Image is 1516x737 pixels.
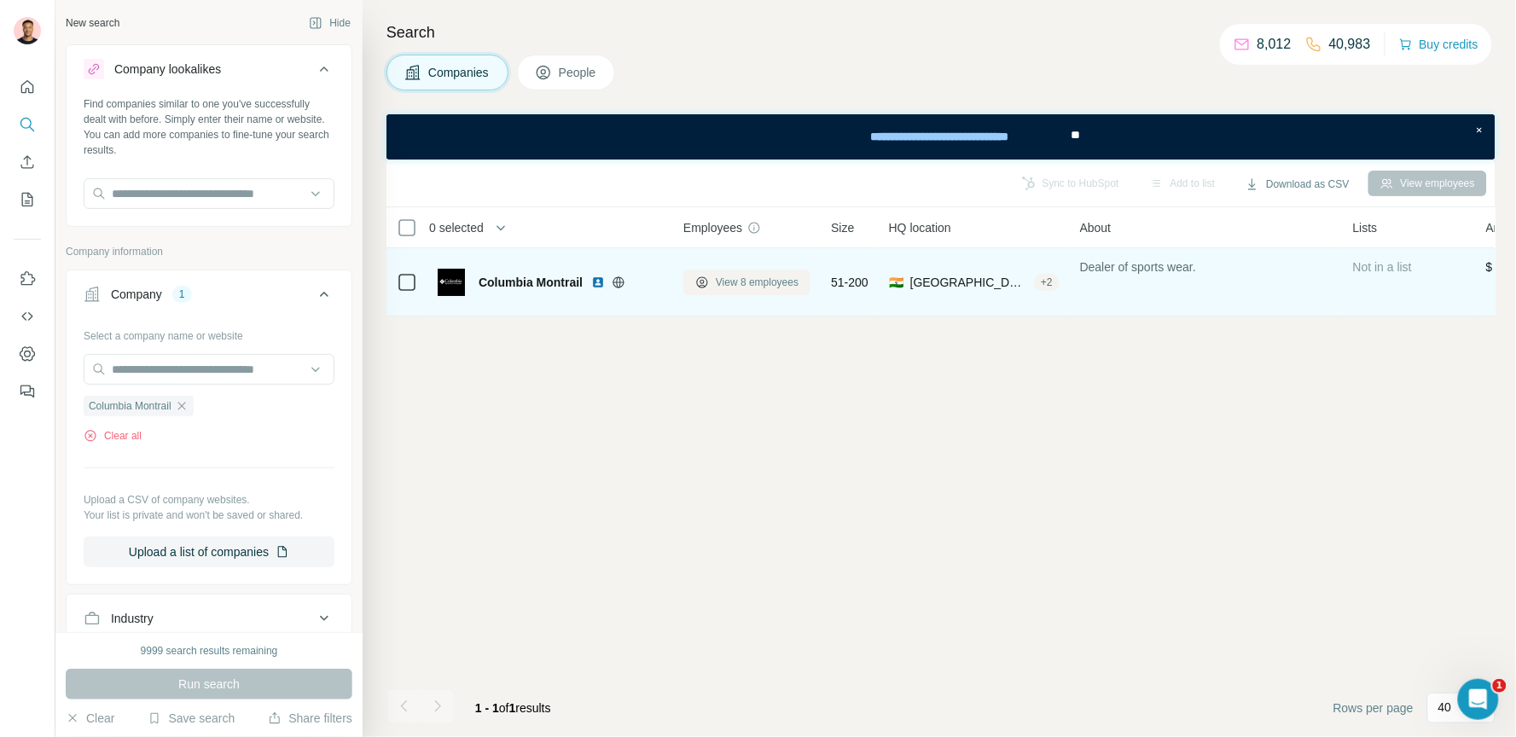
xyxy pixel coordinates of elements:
p: Upload a CSV of company websites. [84,492,334,508]
p: Your list is private and won't be saved or shared. [84,508,334,523]
span: 0 selected [429,219,484,236]
button: Clear [66,710,114,727]
button: Save search [148,710,235,727]
button: View 8 employees [683,270,810,295]
button: Upload a list of companies [84,537,334,567]
iframe: Banner [386,114,1496,160]
button: Enrich CSV [14,147,41,177]
span: 1 [1493,679,1507,693]
img: Logo of Columbia Montrail [438,269,465,296]
span: Lists [1353,219,1378,236]
img: Avatar [14,17,41,44]
iframe: Intercom live chat [1458,679,1499,720]
span: Columbia Montrail [479,274,583,291]
div: New search [66,15,119,31]
span: Size [831,219,854,236]
span: 1 [509,701,516,715]
span: HQ location [889,219,951,236]
img: LinkedIn logo [591,276,605,289]
button: Share filters [268,710,352,727]
span: Columbia Montrail [89,398,171,414]
p: 8,012 [1258,34,1292,55]
span: Dealer of sports wear. [1080,258,1333,276]
button: Company1 [67,274,351,322]
span: About [1080,219,1112,236]
p: 40,983 [1329,34,1371,55]
button: Search [14,109,41,140]
button: Feedback [14,376,41,407]
button: Quick start [14,72,41,102]
span: 1 - 1 [475,701,499,715]
button: Hide [297,10,363,36]
button: Download as CSV [1234,171,1361,197]
span: Companies [428,64,491,81]
button: Industry [67,598,351,639]
button: My lists [14,184,41,215]
span: Employees [683,219,742,236]
div: Company lookalikes [114,61,221,78]
h4: Search [386,20,1496,44]
span: of [499,701,509,715]
span: Rows per page [1333,699,1414,717]
div: 9999 search results remaining [141,643,278,659]
div: Select a company name or website [84,322,334,344]
div: Find companies similar to one you've successfully dealt with before. Simply enter their name or w... [84,96,334,158]
span: People [559,64,598,81]
div: 1 [172,287,192,302]
span: 51-200 [831,274,868,291]
button: Dashboard [14,339,41,369]
button: Use Surfe on LinkedIn [14,264,41,294]
button: Clear all [84,428,142,444]
p: 40 [1438,699,1452,716]
span: results [475,701,551,715]
span: 🇮🇳 [889,274,903,291]
div: Company [111,286,162,303]
div: Industry [111,610,154,627]
button: Use Surfe API [14,301,41,332]
span: Not in a list [1353,260,1412,274]
button: Buy credits [1399,32,1478,56]
span: View 8 employees [716,275,799,290]
button: Company lookalikes [67,49,351,96]
p: Company information [66,244,352,259]
div: + 2 [1034,275,1060,290]
span: [GEOGRAPHIC_DATA], [GEOGRAPHIC_DATA] [910,274,1027,291]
